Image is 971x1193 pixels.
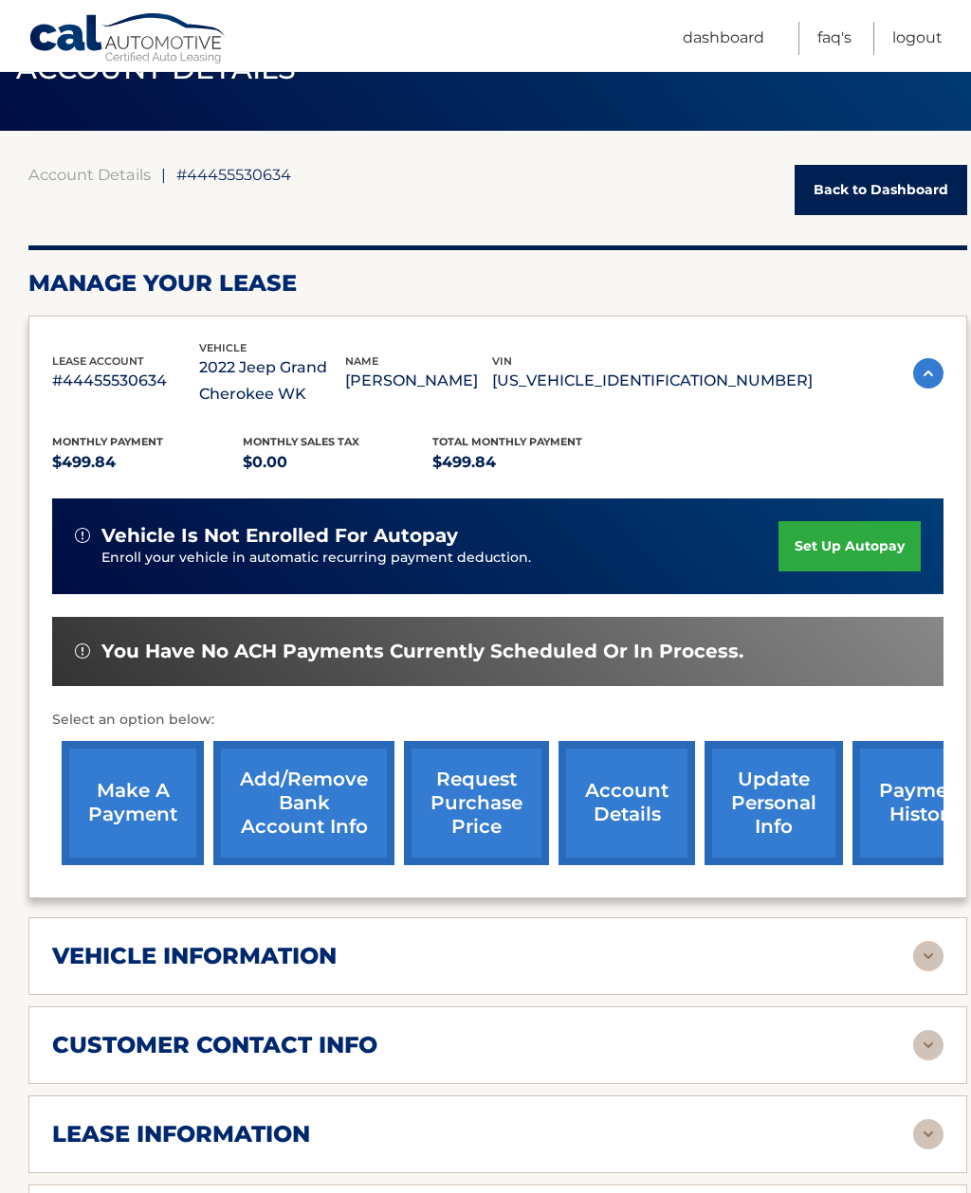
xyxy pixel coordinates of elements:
a: Back to Dashboard [795,165,967,215]
img: accordion-rest.svg [913,1119,944,1149]
a: Dashboard [683,22,764,55]
p: $499.84 [432,449,623,476]
a: account details [559,741,695,865]
span: vehicle is not enrolled for autopay [101,524,458,548]
a: request purchase price [404,741,549,865]
h2: vehicle information [52,942,337,970]
span: You have no ACH payments currently scheduled or in process. [101,640,743,663]
span: Monthly Payment [52,435,163,448]
img: accordion-rest.svg [913,941,944,971]
img: accordion-rest.svg [913,1030,944,1060]
a: update personal info [705,741,843,865]
span: vehicle [199,341,247,354]
span: | [161,165,166,184]
a: Logout [892,22,943,55]
span: #44455530634 [176,165,291,184]
p: [US_VEHICLE_IDENTIFICATION_NUMBER] [492,368,813,394]
h2: lease information [52,1120,310,1148]
p: $0.00 [243,449,433,476]
p: #44455530634 [52,368,199,394]
h2: Manage Your Lease [28,269,967,298]
p: 2022 Jeep Grand Cherokee WK [199,354,346,407]
img: alert-white.svg [75,643,90,659]
a: Add/Remove bank account info [213,741,394,865]
a: make a payment [62,741,204,865]
p: Enroll your vehicle in automatic recurring payment deduction. [101,548,779,569]
a: FAQ's [817,22,852,55]
span: name [345,354,378,368]
a: Cal Automotive [28,12,228,67]
span: Total Monthly Payment [432,435,582,448]
a: Account Details [28,165,151,184]
p: Select an option below: [52,709,944,732]
img: accordion-active.svg [913,358,944,389]
p: [PERSON_NAME] [345,368,492,394]
span: lease account [52,354,144,368]
span: vin [492,354,512,368]
p: $499.84 [52,449,243,476]
span: Monthly sales Tax [243,435,359,448]
h2: customer contact info [52,1031,377,1059]
img: alert-white.svg [75,528,90,543]
a: set up autopay [779,521,921,571]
